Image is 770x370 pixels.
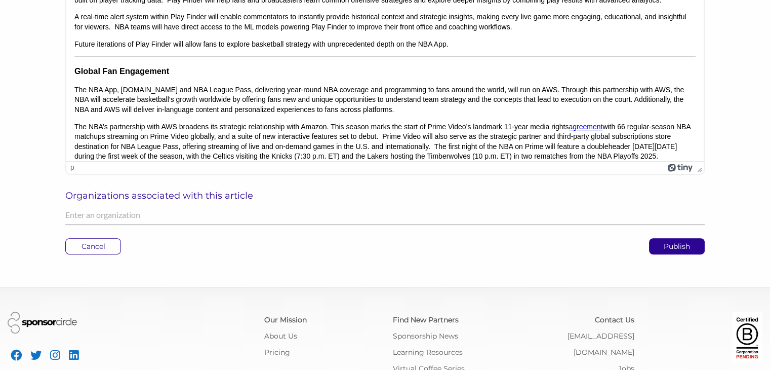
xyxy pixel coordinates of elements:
img: Sponsor Circle Logo [8,312,77,334]
a: Amazon SageMaker [171,19,234,27]
a: [EMAIL_ADDRESS][DOMAIN_NAME] [568,331,634,357]
a: Powered by Tiny [668,163,693,171]
h6: Organizations associated with this article [65,190,705,201]
p: The NBA’s partnership with AWS broadens its strategic relationship with Amazon. This season marks... [8,155,629,195]
p: Publish [650,239,704,254]
a: Sponsorship News [393,331,458,341]
p: Future iterations of Play Finder will allow fans to explore basketball strategy with unprecedente... [8,72,629,83]
div: p [70,163,74,172]
input: Enter an organization [65,205,705,225]
a: Find New Partners [393,315,459,324]
a: Pricing [264,348,290,357]
a: Contact Us [595,315,634,324]
p: The NBA App, [DOMAIN_NAME] and NBA League Pass, delivering year-round NBA coverage and programmin... [8,118,629,148]
div: Press the Up and Down arrow keys to resize the editor. [693,162,704,174]
a: agreement [502,156,536,164]
a: Amazon Bedrock [105,19,159,27]
p: A real-time alert system within Play Finder will enable commentators to instantly provide histori... [8,45,629,65]
h3: Global Fan Engagement [8,98,629,110]
img: Certified Corporation Pending Logo [732,312,762,362]
a: About Us [264,331,297,341]
p: Cancel [66,239,120,254]
a: Our Mission [264,315,307,324]
a: Learning Resources [393,348,463,357]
